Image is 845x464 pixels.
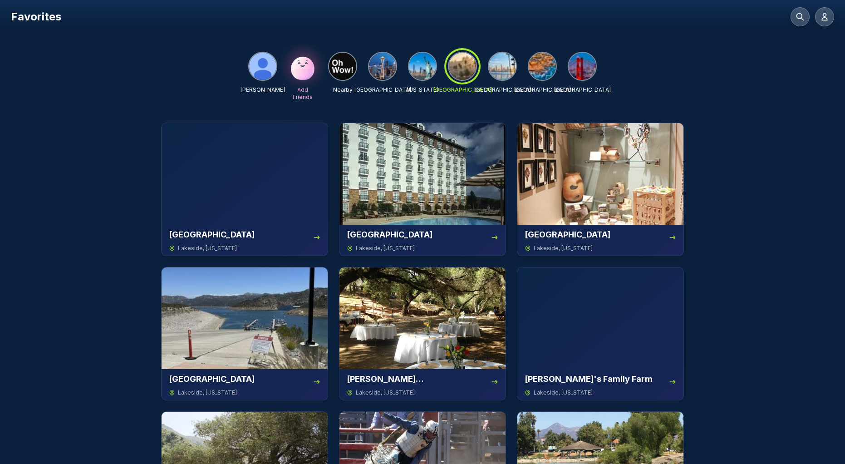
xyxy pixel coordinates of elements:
[407,86,438,94] p: [US_STATE]
[178,245,237,252] span: Lakeside , [US_STATE]
[288,86,317,101] p: Add Friends
[249,53,276,80] img: Matthew Miller
[347,373,491,385] h3: [PERSON_NAME][GEOGRAPHIC_DATA]
[169,228,255,241] h3: [GEOGRAPHIC_DATA]
[369,53,396,80] img: Seattle
[241,86,285,94] p: [PERSON_NAME]
[339,267,506,369] img: Louis Stelzer County Park
[534,389,593,396] span: Lakeside , [US_STATE]
[329,53,356,80] img: Nearby
[525,228,610,241] h3: [GEOGRAPHIC_DATA]
[474,86,531,94] p: [GEOGRAPHIC_DATA]
[529,53,556,80] img: Orange County
[433,86,492,94] p: [GEOGRAPHIC_DATA]
[354,86,411,94] p: [GEOGRAPHIC_DATA]
[517,267,683,369] img: Oma's Family Farm
[178,389,237,396] span: Lakeside , [US_STATE]
[347,228,432,241] h3: [GEOGRAPHIC_DATA]
[409,53,436,80] img: New York
[525,373,653,385] h3: [PERSON_NAME]'s Family Farm
[554,86,611,94] p: [GEOGRAPHIC_DATA]
[169,373,255,385] h3: [GEOGRAPHIC_DATA]
[517,123,683,225] img: Barona Cultural Center & Museum
[356,389,415,396] span: Lakeside , [US_STATE]
[356,245,415,252] span: Lakeside , [US_STATE]
[489,53,516,80] img: San Diego
[162,123,328,225] img: Barona Speedway
[514,86,571,94] p: [GEOGRAPHIC_DATA]
[534,245,593,252] span: Lakeside , [US_STATE]
[339,123,506,225] img: Barona Resort & Casino
[569,53,596,80] img: San Francisco
[288,52,317,81] img: Add Friends
[162,267,328,369] img: San Vicente Reservoir
[11,10,61,24] h1: Favorites
[333,86,353,94] p: Nearby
